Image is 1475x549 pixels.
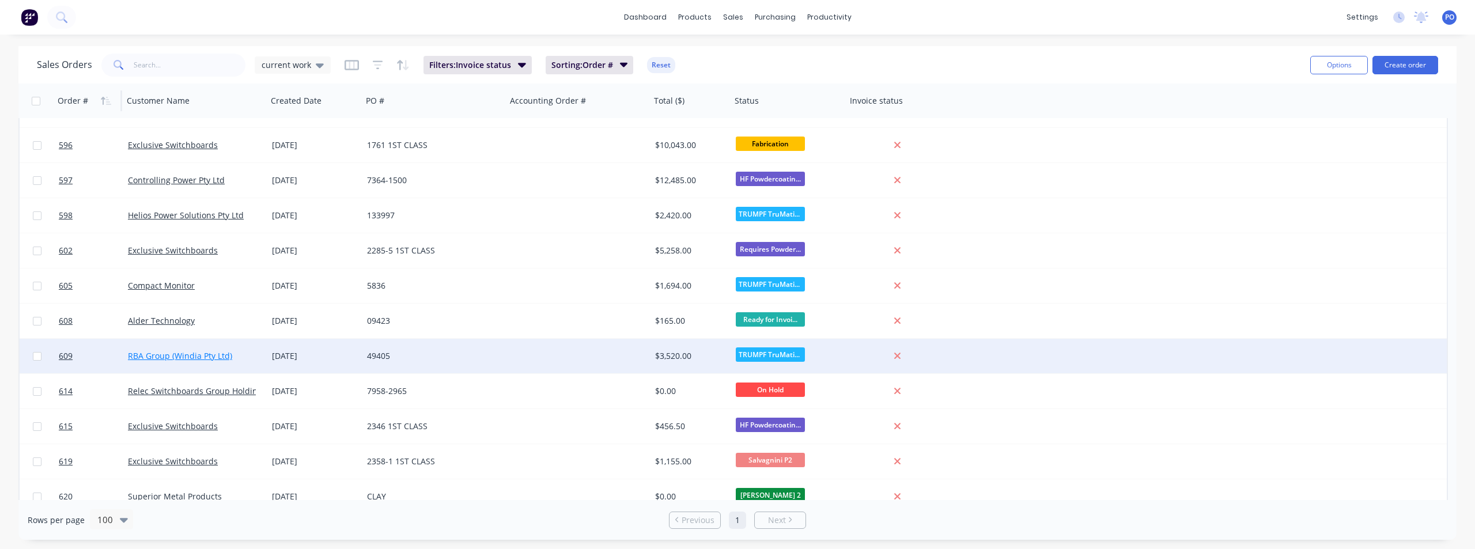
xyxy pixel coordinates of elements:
[272,456,358,467] div: [DATE]
[262,59,311,71] span: current work
[729,512,746,529] a: Page 1 is your current page
[546,56,634,74] button: Sorting:Order #
[768,514,786,526] span: Next
[736,347,805,362] span: TRUMPF TruMatic...
[128,385,266,396] a: Relec Switchboards Group Holdings
[59,374,128,408] a: 614
[128,210,244,221] a: Helios Power Solutions Pty Ltd
[128,491,222,502] a: Superior Metal Products
[21,9,38,26] img: Factory
[59,385,73,397] span: 614
[655,350,723,362] div: $3,520.00
[59,339,128,373] a: 609
[28,514,85,526] span: Rows per page
[59,280,73,291] span: 605
[736,488,805,502] span: [PERSON_NAME] 2
[59,456,73,467] span: 619
[736,207,805,221] span: TRUMPF TruMatic...
[672,9,717,26] div: products
[736,137,805,151] span: Fabrication
[37,59,92,70] h1: Sales Orders
[272,350,358,362] div: [DATE]
[272,315,358,327] div: [DATE]
[272,210,358,221] div: [DATE]
[850,95,903,107] div: Invoice status
[59,350,73,362] span: 609
[272,245,358,256] div: [DATE]
[128,421,218,431] a: Exclusive Switchboards
[128,280,195,291] a: Compact Monitor
[618,9,672,26] a: dashboard
[655,280,723,291] div: $1,694.00
[58,95,88,107] div: Order #
[367,139,495,151] div: 1761 1ST CLASS
[655,245,723,256] div: $5,258.00
[59,233,128,268] a: 602
[655,456,723,467] div: $1,155.00
[664,512,811,529] ul: Pagination
[647,57,675,73] button: Reset
[128,350,232,361] a: RBA Group (Windia Pty Ltd)
[367,210,495,221] div: 133997
[736,418,805,432] span: HF Powdercoatin...
[59,304,128,338] a: 608
[59,444,128,479] a: 619
[670,514,720,526] a: Previous page
[127,95,190,107] div: Customer Name
[655,385,723,397] div: $0.00
[59,409,128,444] a: 615
[551,59,613,71] span: Sorting: Order #
[736,172,805,186] span: HF Powdercoatin...
[1310,56,1368,74] button: Options
[272,421,358,432] div: [DATE]
[272,139,358,151] div: [DATE]
[59,128,128,162] a: 596
[59,163,128,198] a: 597
[654,95,684,107] div: Total ($)
[367,245,495,256] div: 2285-5 1ST CLASS
[749,9,801,26] div: purchasing
[366,95,384,107] div: PO #
[367,421,495,432] div: 2346 1ST CLASS
[367,175,495,186] div: 7364-1500
[59,479,128,514] a: 620
[59,315,73,327] span: 608
[59,421,73,432] span: 615
[736,277,805,291] span: TRUMPF TruMatic...
[367,456,495,467] div: 2358-1 1ST CLASS
[128,315,195,326] a: Alder Technology
[655,139,723,151] div: $10,043.00
[59,198,128,233] a: 598
[134,54,246,77] input: Search...
[128,245,218,256] a: Exclusive Switchboards
[272,280,358,291] div: [DATE]
[1341,9,1384,26] div: settings
[1445,12,1454,22] span: PO
[367,385,495,397] div: 7958-2965
[272,175,358,186] div: [DATE]
[655,210,723,221] div: $2,420.00
[717,9,749,26] div: sales
[367,280,495,291] div: 5836
[59,245,73,256] span: 602
[59,175,73,186] span: 597
[423,56,532,74] button: Filters:Invoice status
[59,210,73,221] span: 598
[655,421,723,432] div: $456.50
[128,456,218,467] a: Exclusive Switchboards
[755,514,805,526] a: Next page
[59,268,128,303] a: 605
[510,95,586,107] div: Accounting Order #
[736,453,805,467] span: Salvagnini P2
[655,315,723,327] div: $165.00
[736,383,805,397] span: On Hold
[367,491,495,502] div: CLAY
[367,350,495,362] div: 49405
[429,59,511,71] span: Filters: Invoice status
[1372,56,1438,74] button: Create order
[59,139,73,151] span: 596
[655,491,723,502] div: $0.00
[736,242,805,256] span: Requires Powder...
[801,9,857,26] div: productivity
[736,312,805,327] span: Ready for Invoi...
